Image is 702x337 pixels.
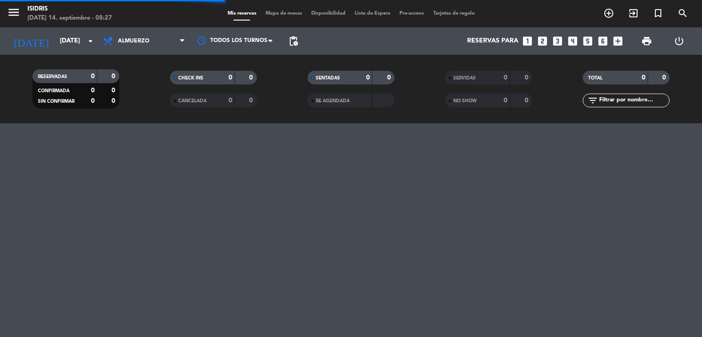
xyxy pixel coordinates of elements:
span: Disponibilidad [307,11,350,16]
strong: 0 [112,98,117,104]
span: RE AGENDADA [316,99,350,103]
i: power_settings_new [674,36,685,47]
i: turned_in_not [653,8,664,19]
span: Mis reservas [223,11,261,16]
strong: 0 [662,74,668,81]
input: Filtrar por nombre... [598,95,669,105]
span: SENTADAS [316,76,340,80]
span: SIN CONFIRMAR [38,99,74,104]
span: CANCELADA [178,99,207,103]
strong: 0 [229,74,232,81]
div: [DATE] 14. septiembre - 08:27 [27,14,112,23]
span: CONFIRMADA [38,89,69,93]
i: looks_5 [582,35,594,47]
strong: 0 [525,74,530,81]
strong: 0 [525,97,530,104]
span: NO SHOW [453,99,477,103]
div: isidris [27,5,112,14]
i: add_circle_outline [603,8,614,19]
i: looks_3 [552,35,564,47]
strong: 0 [91,73,95,79]
span: Reservas para [467,37,518,45]
span: Pre-acceso [395,11,429,16]
button: menu [7,5,21,22]
strong: 0 [249,74,255,81]
i: add_box [612,35,624,47]
strong: 0 [91,98,95,104]
span: pending_actions [288,36,299,47]
span: print [641,36,652,47]
strong: 0 [642,74,645,81]
i: [DATE] [7,31,55,51]
i: menu [7,5,21,19]
div: LOG OUT [663,27,695,55]
span: RESERVADAS [38,74,67,79]
i: search [677,8,688,19]
i: arrow_drop_down [85,36,96,47]
strong: 0 [504,74,507,81]
span: Lista de Espera [350,11,395,16]
span: CHECK INS [178,76,203,80]
span: Tarjetas de regalo [429,11,479,16]
i: looks_6 [597,35,609,47]
span: Almuerzo [118,38,149,44]
strong: 0 [249,97,255,104]
i: looks_one [521,35,533,47]
strong: 0 [91,87,95,94]
i: exit_to_app [628,8,639,19]
strong: 0 [112,73,117,79]
strong: 0 [504,97,507,104]
strong: 0 [112,87,117,94]
span: TOTAL [588,76,602,80]
strong: 0 [387,74,393,81]
i: looks_two [537,35,548,47]
span: SERVIDAS [453,76,476,80]
span: Mapa de mesas [261,11,307,16]
strong: 0 [366,74,370,81]
i: filter_list [587,95,598,106]
i: looks_4 [567,35,579,47]
strong: 0 [229,97,232,104]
